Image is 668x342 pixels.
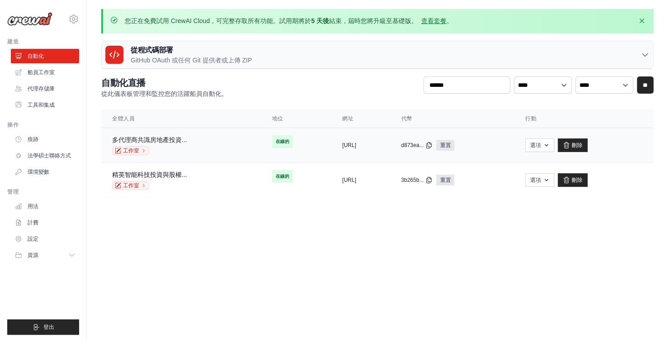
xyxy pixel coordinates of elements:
a: 自動化 [11,49,79,63]
a: 重置 [436,175,454,185]
font: 操作 [7,122,19,128]
a: 工作室 [112,181,149,190]
font: 您正在免費試用 CrewAI Cloud，可完整存取所有功能。試用期將於 [125,17,311,24]
font: 結束，屆時您將升級至基礎版。 [329,17,418,24]
a: 多代理商共識房地產投資... [112,136,187,143]
font: 在線的 [276,174,289,179]
font: 代理存儲庫 [28,85,55,92]
a: 計費 [11,215,79,230]
a: 法學碩士聯絡方式 [11,148,79,163]
font: 設定 [28,236,38,242]
font: 。 [447,17,453,24]
font: 法學碩士聯絡方式 [28,152,71,159]
a: 查看套餐 [421,17,447,24]
font: 刪除 [572,142,583,148]
font: 5 天後 [311,17,329,24]
font: 資源 [28,252,38,258]
font: 船員工作室 [28,69,55,76]
font: 網址 [342,115,353,122]
a: 用法 [11,199,79,214]
a: 重置 [436,140,454,151]
button: 選項 [525,138,554,152]
font: 建造 [7,38,19,45]
font: 管理 [7,189,19,195]
font: 刪除 [572,177,583,183]
font: 行動 [525,115,536,122]
font: 選項 [530,142,541,148]
font: 工作室 [123,182,139,189]
a: 工具和集成 [11,98,79,112]
a: 刪除 [558,138,588,152]
font: 從此儀表板管理和監控您的活躍船員自動化。 [101,90,228,97]
font: 地位 [272,115,283,122]
font: 重置 [440,142,451,148]
font: 登出 [43,324,54,330]
font: 自動化 [28,53,44,59]
font: 自動化直播 [101,78,146,88]
button: 登出 [7,319,79,335]
font: 3b265b... [401,177,423,183]
a: 船員工作室 [11,65,79,80]
font: 重置 [440,177,451,183]
a: 代理存儲庫 [11,81,79,96]
font: 計費 [28,219,38,226]
a: 工作室 [112,146,149,155]
font: 在線的 [276,139,289,144]
font: 工作室 [123,147,139,154]
a: 刪除 [558,173,588,187]
font: 全體人員 [112,115,135,122]
font: 環境變數 [28,169,49,175]
font: 用法 [28,203,38,209]
img: 標識 [7,12,52,26]
font: d873ea... [401,142,423,148]
button: d873ea... [401,142,433,149]
font: 工具和集成 [28,102,55,108]
a: 精英智能科技投資與股權... [112,171,187,178]
button: 3b265b... [401,176,433,184]
font: 從程式碼部署 [131,46,173,54]
a: 痕跡 [11,132,79,147]
font: 選項 [530,177,541,183]
a: 設定 [11,232,79,246]
button: 選項 [525,173,554,187]
font: GitHub OAuth 或任何 Git 提供者或上傳 ZIP [131,57,252,64]
a: 環境變數 [11,165,79,179]
button: 資源 [11,248,79,262]
font: 痕跡 [28,136,38,142]
font: 代幣 [401,115,412,122]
